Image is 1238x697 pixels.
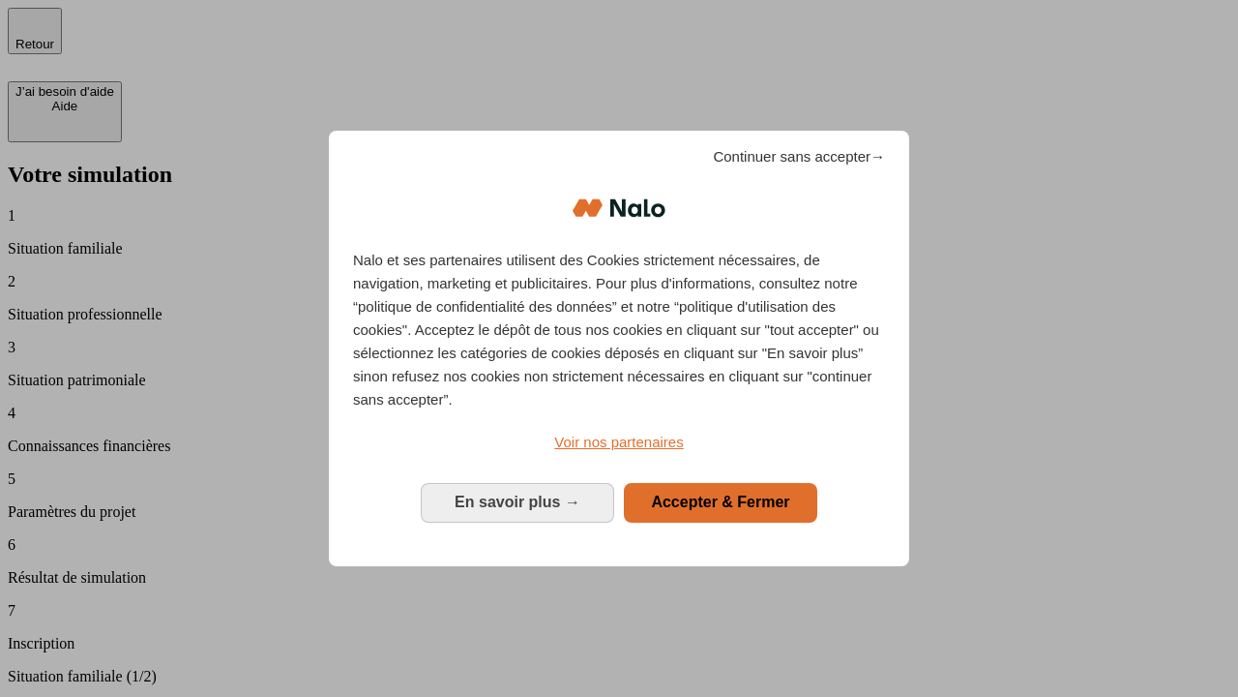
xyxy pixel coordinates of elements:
button: En savoir plus: Configurer vos consentements [421,483,614,522]
a: Voir nos partenaires [353,431,885,454]
span: Accepter & Fermer [651,494,789,510]
div: Bienvenue chez Nalo Gestion du consentement [329,131,909,565]
p: Nalo et ses partenaires utilisent des Cookies strictement nécessaires, de navigation, marketing e... [353,249,885,411]
span: Continuer sans accepter→ [713,145,885,168]
img: Logo [573,179,665,237]
span: Voir nos partenaires [554,434,683,450]
span: En savoir plus → [455,494,580,510]
button: Accepter & Fermer: Accepter notre traitement des données et fermer [624,483,817,522]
